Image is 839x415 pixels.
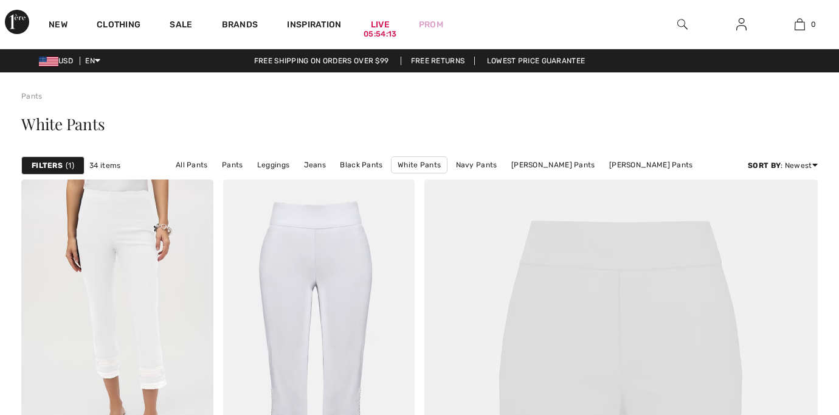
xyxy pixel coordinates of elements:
a: Clothing [97,19,140,32]
img: My Info [736,17,747,32]
img: search the website [677,17,688,32]
a: Leggings [251,157,295,173]
a: 0 [771,17,829,32]
span: 0 [811,19,816,30]
a: Sale [170,19,192,32]
a: Live05:54:13 [371,18,390,31]
span: Inspiration [287,19,341,32]
a: Free Returns [401,57,475,65]
a: Pants [216,157,249,173]
div: 05:54:13 [364,29,396,40]
span: White Pants [21,113,105,134]
strong: Sort By [748,161,781,170]
a: Navy Pants [450,157,503,173]
a: New [49,19,67,32]
div: : Newest [748,160,818,171]
a: Pants [21,92,43,100]
a: Prom [419,18,443,31]
span: 1 [66,160,74,171]
a: Sign In [727,17,756,32]
a: Free shipping on orders over $99 [244,57,399,65]
img: My Bag [795,17,805,32]
span: USD [39,57,78,65]
a: [PERSON_NAME] Pants [603,157,699,173]
a: All Pants [170,157,214,173]
strong: Filters [32,160,63,171]
a: Lowest Price Guarantee [477,57,595,65]
a: Jeans [298,157,333,173]
a: [PERSON_NAME] Pants [505,157,601,173]
a: Black Pants [334,157,388,173]
img: 1ère Avenue [5,10,29,34]
span: EN [85,57,100,65]
img: US Dollar [39,57,58,66]
a: Brands [222,19,258,32]
span: 34 items [89,160,120,171]
a: White Pants [391,156,447,173]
